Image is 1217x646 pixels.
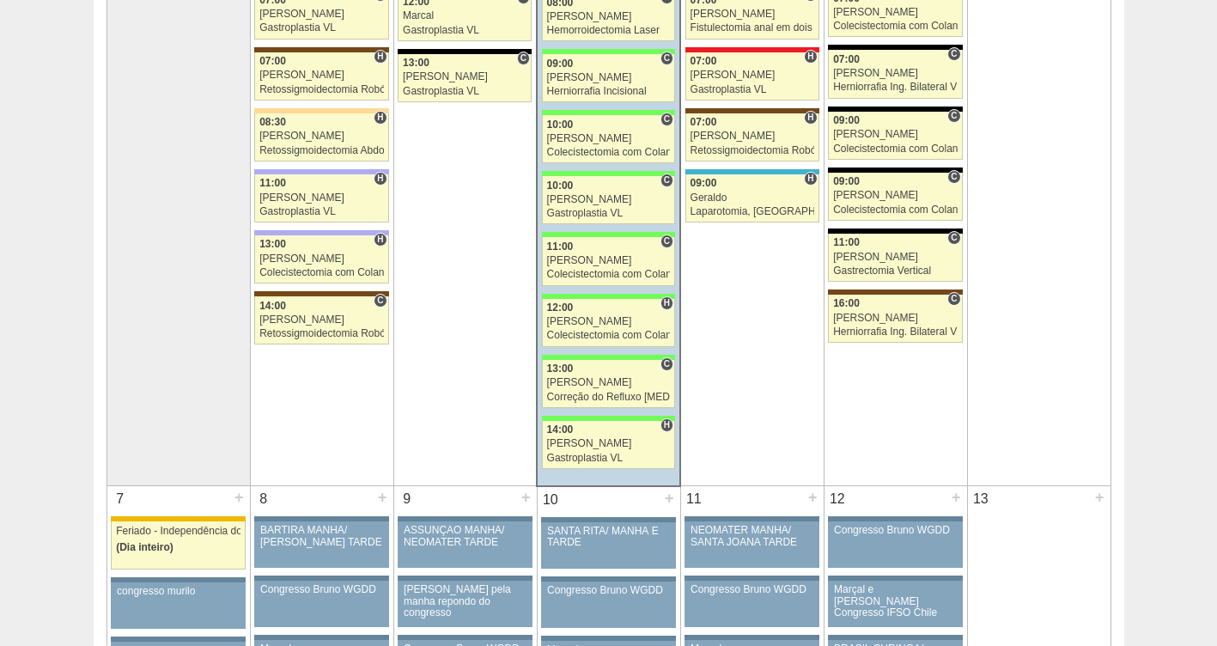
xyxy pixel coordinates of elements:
[254,635,388,640] div: Key: Aviso
[685,521,818,568] a: NEOMATER MANHÃ/ SANTA JOANA TARDE
[833,175,860,187] span: 09:00
[685,516,818,521] div: Key: Aviso
[259,116,286,128] span: 08:30
[1092,486,1107,509] div: +
[833,190,958,201] div: [PERSON_NAME]
[660,174,673,187] span: Consultório
[542,416,675,421] div: Key: Brasil
[259,22,384,34] div: Gastroplastia VL
[833,265,958,277] div: Gastrectomia Vertical
[259,55,286,67] span: 07:00
[542,360,675,408] a: C 13:00 [PERSON_NAME] Correção do Refluxo [MEDICAL_DATA] esofágico Robótico
[374,50,386,64] span: Hospital
[833,53,860,65] span: 07:00
[833,68,958,79] div: [PERSON_NAME]
[685,581,818,627] a: Congresso Bruno WGDD
[254,296,388,344] a: C 14:00 [PERSON_NAME] Retossigmoidectomia Robótica
[398,576,532,581] div: Key: Aviso
[685,576,818,581] div: Key: Aviso
[403,10,526,21] div: Marcal
[685,174,819,222] a: H 09:00 Geraldo Laparotomia, [GEOGRAPHIC_DATA], Drenagem, Bridas VL
[547,11,671,22] div: [PERSON_NAME]
[949,486,964,509] div: +
[828,576,962,581] div: Key: Aviso
[547,86,671,97] div: Herniorrafia Incisional
[254,52,388,101] a: H 07:00 [PERSON_NAME] Retossigmoidectomia Robótica
[111,637,245,642] div: Key: Aviso
[691,584,813,595] div: Congresso Bruno WGDD
[547,119,574,131] span: 10:00
[547,255,671,266] div: [PERSON_NAME]
[833,21,958,32] div: Colecistectomia com Colangiografia VL
[828,168,962,173] div: Key: Blanc
[398,49,532,54] div: Key: Blanc
[403,57,429,69] span: 13:00
[547,269,671,280] div: Colecistectomia com Colangiografia VL
[828,521,962,568] a: Congresso Bruno WGDD
[685,52,819,101] a: H 07:00 [PERSON_NAME] Gastroplastia VL
[259,300,286,312] span: 14:00
[519,486,533,509] div: +
[403,71,526,82] div: [PERSON_NAME]
[374,111,386,125] span: Hospital
[111,582,245,629] a: congresso murilo
[685,113,819,161] a: H 07:00 [PERSON_NAME] Retossigmoidectomia Robótica
[547,424,574,436] span: 14:00
[547,316,671,327] div: [PERSON_NAME]
[691,9,814,20] div: [PERSON_NAME]
[833,252,958,263] div: [PERSON_NAME]
[259,9,384,20] div: [PERSON_NAME]
[542,232,675,237] div: Key: Brasil
[691,525,813,547] div: NEOMATER MANHÃ/ SANTA JOANA TARDE
[403,86,526,97] div: Gastroplastia VL
[691,55,717,67] span: 07:00
[547,241,574,253] span: 11:00
[259,84,384,95] div: Retossigmoidectomia Robótica
[833,297,860,309] span: 16:00
[660,296,673,310] span: Hospital
[828,234,962,282] a: C 11:00 [PERSON_NAME] Gastrectomia Vertical
[517,52,530,65] span: Consultório
[541,636,675,641] div: Key: Aviso
[542,421,675,469] a: H 14:00 [PERSON_NAME] Gastroplastia VL
[398,521,532,568] a: ASSUNÇÃO MANHÃ/ NEOMATER TARDE
[232,486,246,509] div: +
[691,206,814,217] div: Laparotomia, [GEOGRAPHIC_DATA], Drenagem, Bridas VL
[691,70,814,81] div: [PERSON_NAME]
[259,253,384,265] div: [PERSON_NAME]
[691,84,814,95] div: Gastroplastia VL
[660,52,673,65] span: Consultório
[254,169,388,174] div: Key: Christóvão da Gama
[833,236,860,248] span: 11:00
[260,584,383,595] div: Congresso Bruno WGDD
[259,192,384,204] div: [PERSON_NAME]
[394,486,421,512] div: 9
[947,47,960,61] span: Consultório
[828,107,962,112] div: Key: Blanc
[833,82,958,93] div: Herniorrafia Ing. Bilateral VL
[107,486,134,512] div: 7
[691,131,814,142] div: [PERSON_NAME]
[259,206,384,217] div: Gastroplastia VL
[660,235,673,248] span: Consultório
[541,517,675,522] div: Key: Aviso
[259,267,384,278] div: Colecistectomia com Colangiografia VL
[542,237,675,285] a: C 11:00 [PERSON_NAME] Colecistectomia com Colangiografia VL
[828,45,962,50] div: Key: Blanc
[404,525,526,547] div: ASSUNÇÃO MANHÃ/ NEOMATER TARDE
[541,582,675,628] a: Congresso Bruno WGDD
[685,108,819,113] div: Key: Santa Joana
[947,170,960,184] span: Consultório
[691,177,717,189] span: 09:00
[542,54,675,102] a: C 09:00 [PERSON_NAME] Herniorrafia Incisional
[251,486,277,512] div: 8
[547,133,671,144] div: [PERSON_NAME]
[547,25,671,36] div: Hemorroidectomia Laser
[374,233,386,247] span: Hospital
[547,208,671,219] div: Gastroplastia VL
[968,486,995,512] div: 13
[691,22,814,34] div: Fistulectomia anal em dois tempos
[691,192,814,204] div: Geraldo
[259,238,286,250] span: 13:00
[254,174,388,222] a: H 11:00 [PERSON_NAME] Gastroplastia VL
